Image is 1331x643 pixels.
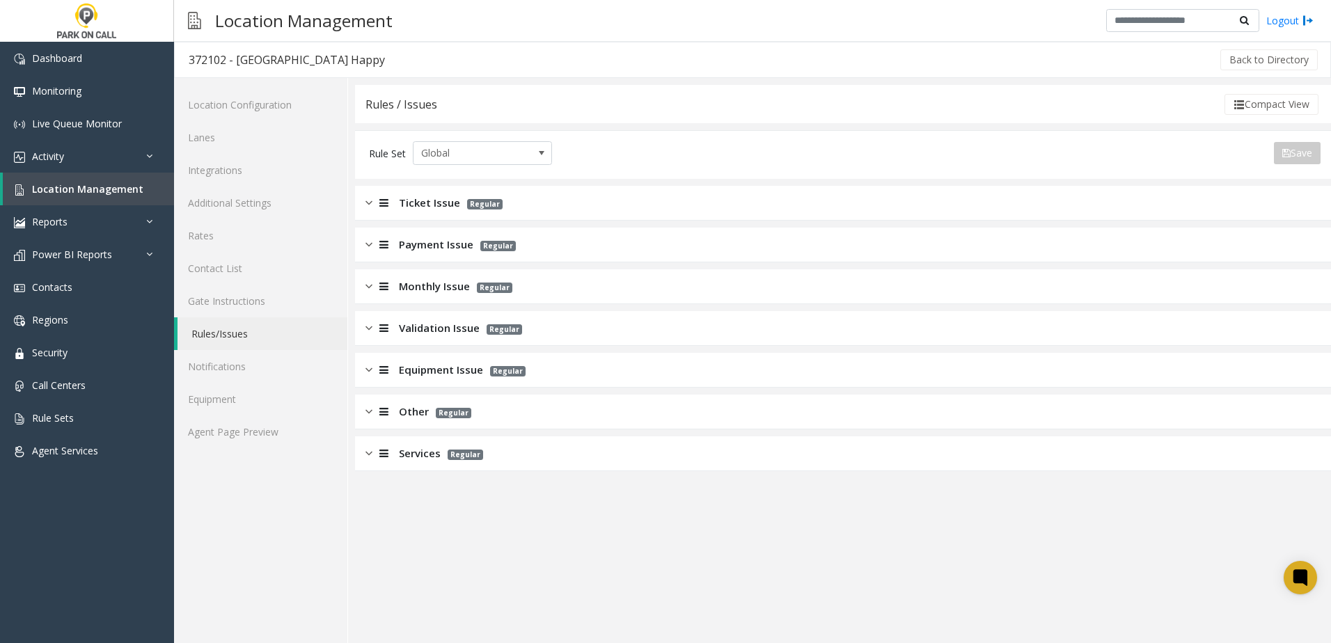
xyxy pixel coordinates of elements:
[1266,13,1314,28] a: Logout
[14,217,25,228] img: 'icon'
[480,241,516,251] span: Regular
[477,283,512,293] span: Regular
[32,411,74,424] span: Rule Sets
[365,195,372,211] img: closed
[399,445,441,461] span: Services
[14,250,25,261] img: 'icon'
[365,95,437,113] div: Rules / Issues
[32,379,86,392] span: Call Centers
[467,199,503,209] span: Regular
[14,86,25,97] img: 'icon'
[399,278,470,294] span: Monthly Issue
[448,450,483,460] span: Regular
[32,215,68,228] span: Reports
[399,195,460,211] span: Ticket Issue
[399,362,483,378] span: Equipment Issue
[487,324,522,335] span: Regular
[365,362,372,378] img: closed
[32,84,81,97] span: Monitoring
[32,248,112,261] span: Power BI Reports
[365,320,372,336] img: closed
[32,280,72,294] span: Contacts
[174,121,347,154] a: Lanes
[32,313,68,326] span: Regions
[188,3,201,38] img: pageIcon
[399,237,473,253] span: Payment Issue
[490,366,526,376] span: Regular
[365,445,372,461] img: closed
[14,315,25,326] img: 'icon'
[178,317,347,350] a: Rules/Issues
[14,348,25,359] img: 'icon'
[3,173,174,205] a: Location Management
[174,186,347,219] a: Additional Settings
[14,184,25,196] img: 'icon'
[32,117,122,130] span: Live Queue Monitor
[365,237,372,253] img: closed
[14,446,25,457] img: 'icon'
[174,415,347,448] a: Agent Page Preview
[32,346,68,359] span: Security
[1220,49,1318,70] button: Back to Directory
[14,381,25,392] img: 'icon'
[14,413,25,424] img: 'icon'
[1274,142,1321,164] button: Save
[399,404,429,420] span: Other
[365,278,372,294] img: closed
[14,283,25,294] img: 'icon'
[174,252,347,285] a: Contact List
[174,219,347,252] a: Rates
[208,3,400,38] h3: Location Management
[32,150,64,163] span: Activity
[414,142,523,164] span: Global
[32,182,143,196] span: Location Management
[14,152,25,163] img: 'icon'
[32,444,98,457] span: Agent Services
[174,88,347,121] a: Location Configuration
[174,285,347,317] a: Gate Instructions
[369,141,406,165] div: Rule Set
[174,154,347,186] a: Integrations
[365,404,372,420] img: closed
[436,408,471,418] span: Regular
[174,383,347,415] a: Equipment
[399,320,480,336] span: Validation Issue
[32,51,82,65] span: Dashboard
[189,51,385,69] div: 372102 - [GEOGRAPHIC_DATA] Happy
[1302,13,1314,28] img: logout
[1224,94,1318,115] button: Compact View
[14,119,25,130] img: 'icon'
[14,54,25,65] img: 'icon'
[174,350,347,383] a: Notifications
